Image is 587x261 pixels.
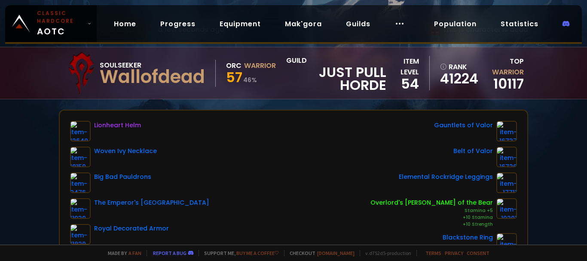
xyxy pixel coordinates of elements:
[440,72,475,85] a: 41224
[494,15,545,33] a: Statistics
[37,9,84,25] small: Classic Hardcore
[70,172,91,193] img: item-9476
[480,56,524,77] div: Top
[37,9,84,38] span: AOTC
[496,198,517,219] img: item-10201
[236,250,279,256] a: Buy me a coffee
[360,250,411,256] span: v. d752d5 - production
[94,224,169,233] div: Royal Decorated Armor
[128,250,141,256] a: a fan
[370,221,493,228] div: +10 Strength
[226,60,242,71] div: Orc
[427,15,483,33] a: Population
[100,60,205,71] div: Soulseeker
[492,67,524,77] span: Warrior
[94,147,157,156] div: Woven Ivy Necklace
[440,61,475,72] div: rank
[286,55,386,92] div: guild
[107,15,143,33] a: Home
[453,147,493,156] div: Belt of Valor
[70,224,91,245] img: item-11820
[70,121,91,141] img: item-12640
[5,5,97,42] a: Classic HardcoreAOTC
[153,250,186,256] a: Report a bug
[243,76,257,84] small: 46 %
[284,250,355,256] span: Checkout
[425,250,441,256] a: Terms
[496,233,517,254] img: item-17713
[70,147,91,167] img: item-19159
[70,198,91,219] img: item-11930
[286,66,386,92] span: Just Pull Horde
[496,147,517,167] img: item-16736
[244,60,276,71] div: Warrior
[103,250,141,256] span: Made by
[434,121,493,130] div: Gauntlets of Valor
[386,77,419,90] div: 54
[94,198,209,207] div: The Emperor's [GEOGRAPHIC_DATA]
[496,121,517,141] img: item-16737
[100,71,205,83] div: Wallofdead
[445,250,463,256] a: Privacy
[199,250,279,256] span: Support me,
[94,121,141,130] div: Lionheart Helm
[94,172,151,181] div: Big Bad Pauldrons
[226,68,242,87] span: 57
[467,250,489,256] a: Consent
[278,15,329,33] a: Mak'gora
[496,172,517,193] img: item-17711
[443,233,493,242] div: Blackstone Ring
[399,172,493,181] div: Elemental Rockridge Leggings
[317,250,355,256] a: [DOMAIN_NAME]
[370,214,493,221] div: +10 Stamina
[493,74,524,93] a: 10117
[213,15,268,33] a: Equipment
[370,198,493,207] div: Overlord's [PERSON_NAME] of the Bear
[370,207,493,214] div: Stamina +5
[153,15,202,33] a: Progress
[339,15,377,33] a: Guilds
[386,56,419,77] div: item level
